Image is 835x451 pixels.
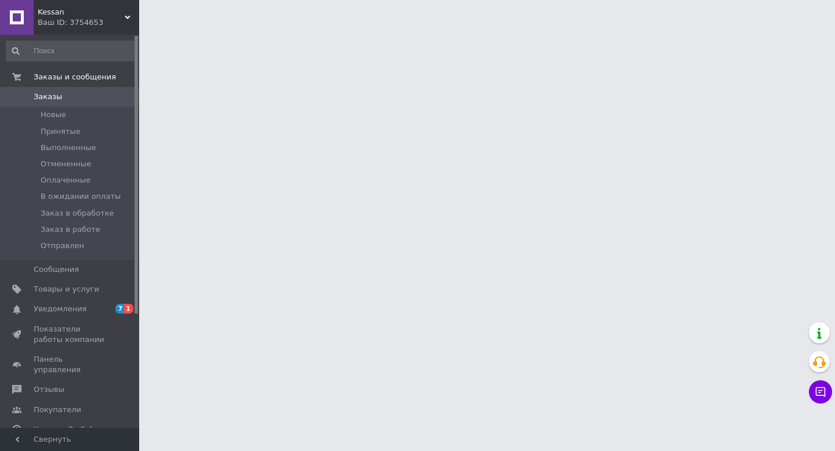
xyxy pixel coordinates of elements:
span: Выполненные [41,143,96,153]
span: Оплаченные [41,175,90,186]
span: Сообщения [34,264,79,275]
span: Заказ в работе [41,224,100,235]
span: Показатели работы компании [34,324,107,345]
span: Заказы [34,92,62,102]
span: В ожидании оплаты [41,191,121,202]
span: Отзывы [34,384,64,395]
span: Отправлен [41,241,84,251]
span: Панель управления [34,354,107,375]
div: Ваш ID: 3754653 [38,17,139,28]
span: 7 [115,304,125,314]
span: Покупатели [34,405,81,415]
span: Заказы и сообщения [34,72,116,82]
span: Заказ в обработке [41,208,114,219]
span: Kessan [38,7,125,17]
input: Поиск [6,41,137,61]
span: Принятые [41,126,81,137]
span: Новые [41,110,66,120]
span: Отмененные [41,159,91,169]
span: Товары и услуги [34,284,99,294]
span: Каталог ProSale [34,424,96,435]
span: Уведомления [34,304,86,314]
button: Чат с покупателем [809,380,832,403]
span: 1 [124,304,133,314]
